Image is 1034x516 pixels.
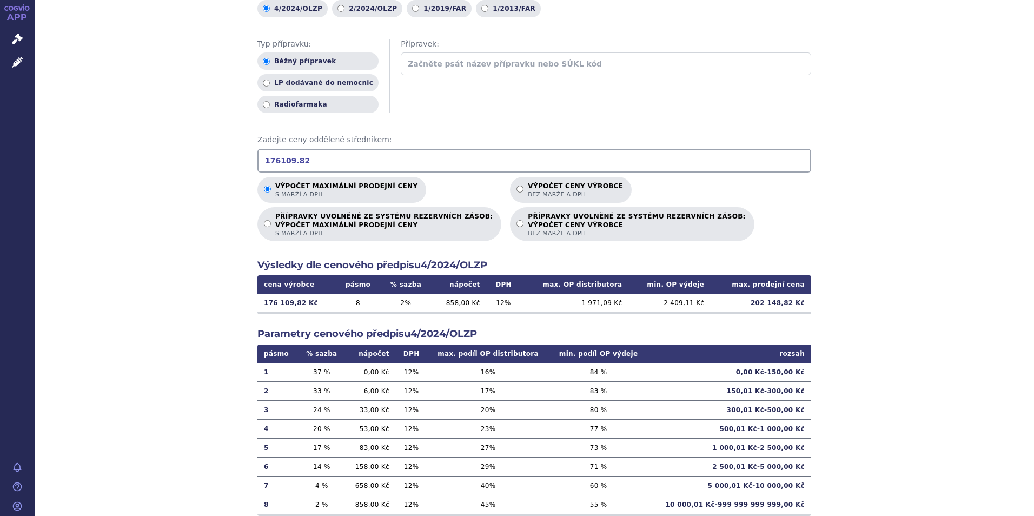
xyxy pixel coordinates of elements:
td: 60 % [549,476,648,495]
input: Výpočet maximální prodejní cenys marží a DPH [264,186,271,193]
span: Zadejte ceny oddělené středníkem: [257,135,811,145]
td: 12 % [396,495,427,514]
label: Běžný přípravek [257,52,379,70]
th: % sazba [298,345,345,363]
label: LP dodávané do nemocnic [257,74,379,91]
td: 2 409,11 Kč [628,294,711,312]
th: DPH [487,275,521,294]
td: 1 971,09 Kč [520,294,628,312]
td: 71 % [549,457,648,476]
td: 176 109,82 Kč [257,294,336,312]
input: 4/2024/OLZP [263,5,270,12]
td: 0,00 Kč - 150,00 Kč [648,363,811,382]
h2: Parametry cenového předpisu 4/2024/OLZP [257,327,811,341]
td: 6,00 Kč [345,381,395,400]
span: Přípravek: [401,39,811,50]
td: 1 000,01 Kč - 2 500,00 Kč [648,438,811,457]
input: Běžný přípravek [263,58,270,65]
span: s marží a DPH [275,190,417,199]
p: PŘÍPRAVKY UVOLNĚNÉ ZE SYSTÉMU REZERVNÍCH ZÁSOB: [528,213,745,237]
td: 658,00 Kč [345,476,395,495]
td: 84 % [549,363,648,382]
th: max. OP distributora [520,275,628,294]
td: 6 [257,457,298,476]
th: pásmo [257,345,298,363]
td: 80 % [549,400,648,419]
input: PŘÍPRAVKY UVOLNĚNÉ ZE SYSTÉMU REZERVNÍCH ZÁSOB:VÝPOČET MAXIMÁLNÍ PRODEJNÍ CENYs marží a DPH [264,220,271,227]
td: 33,00 Kč [345,400,395,419]
input: Zadejte ceny oddělené středníkem [257,149,811,173]
td: 8 [257,495,298,514]
td: 12 % [396,476,427,495]
span: bez marže a DPH [528,190,623,199]
input: LP dodávané do nemocnic [263,80,270,87]
input: PŘÍPRAVKY UVOLNĚNÉ ZE SYSTÉMU REZERVNÍCH ZÁSOB:VÝPOČET CENY VÝROBCEbez marže a DPH [516,220,523,227]
td: 20 % [427,400,549,419]
label: Radiofarmaka [257,96,379,113]
td: 29 % [427,457,549,476]
td: 500,01 Kč - 1 000,00 Kč [648,419,811,438]
td: 2 500,01 Kč - 5 000,00 Kč [648,457,811,476]
td: 16 % [427,363,549,382]
td: 37 % [298,363,345,382]
td: 24 % [298,400,345,419]
span: s marží a DPH [275,229,493,237]
td: 858,00 Kč [345,495,395,514]
h2: Výsledky dle cenového předpisu 4/2024/OLZP [257,259,811,272]
td: 33 % [298,381,345,400]
td: 12 % [396,419,427,438]
td: 3 [257,400,298,419]
td: 5 000,01 Kč - 10 000,00 Kč [648,476,811,495]
td: 858,00 Kč [432,294,487,312]
td: 17 % [427,381,549,400]
td: 17 % [298,438,345,457]
td: 5 [257,438,298,457]
p: Výpočet maximální prodejní ceny [275,182,417,199]
th: rozsah [648,345,811,363]
td: 12 % [396,363,427,382]
input: Výpočet ceny výrobcebez marže a DPH [516,186,523,193]
td: 4 [257,419,298,438]
td: 73 % [549,438,648,457]
th: DPH [396,345,427,363]
td: 40 % [427,476,549,495]
td: 23 % [427,419,549,438]
td: 12 % [396,381,427,400]
th: nápočet [345,345,395,363]
td: 12 % [396,438,427,457]
td: 77 % [549,419,648,438]
strong: VÝPOČET MAXIMÁLNÍ PRODEJNÍ CENY [275,221,493,229]
input: 1/2013/FAR [481,5,488,12]
td: 12 % [396,400,427,419]
th: max. podíl OP distributora [427,345,549,363]
td: 8 [336,294,380,312]
td: 202 148,82 Kč [711,294,811,312]
td: 300,01 Kč - 500,00 Kč [648,400,811,419]
td: 55 % [549,495,648,514]
td: 0,00 Kč [345,363,395,382]
input: Začněte psát název přípravku nebo SÚKL kód [401,52,811,75]
p: Výpočet ceny výrobce [528,182,623,199]
td: 20 % [298,419,345,438]
th: pásmo [336,275,380,294]
input: Radiofarmaka [263,101,270,108]
th: max. prodejní cena [711,275,811,294]
td: 158,00 Kč [345,457,395,476]
th: % sazba [380,275,432,294]
td: 45 % [427,495,549,514]
th: nápočet [432,275,487,294]
td: 14 % [298,457,345,476]
th: min. podíl OP výdeje [549,345,648,363]
p: PŘÍPRAVKY UVOLNĚNÉ ZE SYSTÉMU REZERVNÍCH ZÁSOB: [275,213,493,237]
td: 12 % [396,457,427,476]
td: 2 % [380,294,432,312]
input: 1/2019/FAR [412,5,419,12]
td: 150,01 Kč - 300,00 Kč [648,381,811,400]
td: 12 % [487,294,521,312]
td: 2 % [298,495,345,514]
td: 83,00 Kč [345,438,395,457]
span: bez marže a DPH [528,229,745,237]
th: min. OP výdeje [628,275,711,294]
td: 10 000,01 Kč - 999 999 999 999,00 Kč [648,495,811,514]
td: 2 [257,381,298,400]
